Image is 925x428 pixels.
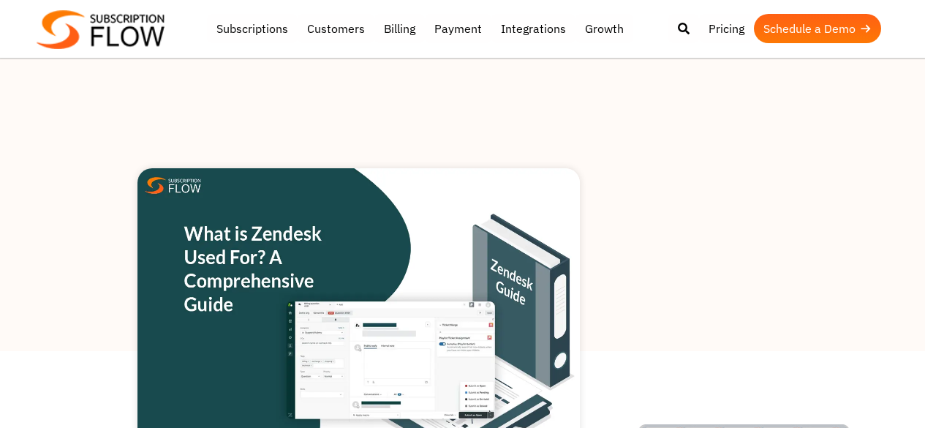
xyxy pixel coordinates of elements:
[207,14,298,43] a: Subscriptions
[491,14,575,43] a: Integrations
[298,14,374,43] a: Customers
[37,10,165,49] img: Subscriptionflow
[754,14,881,43] a: Schedule a Demo
[374,14,425,43] a: Billing
[575,14,633,43] a: Growth
[425,14,491,43] a: Payment
[699,14,754,43] a: Pricing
